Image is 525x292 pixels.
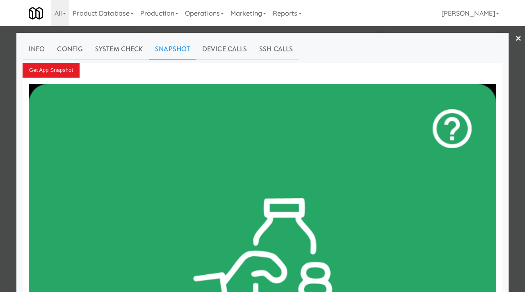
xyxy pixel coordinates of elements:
[23,39,51,60] a: Info
[89,39,149,60] a: System Check
[515,26,522,52] a: ×
[196,39,253,60] a: Device Calls
[51,39,89,60] a: Config
[23,63,80,78] button: Get App Snapshot
[29,6,43,21] img: Micromart
[149,39,196,60] a: Snapshot
[253,39,299,60] a: SSH Calls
